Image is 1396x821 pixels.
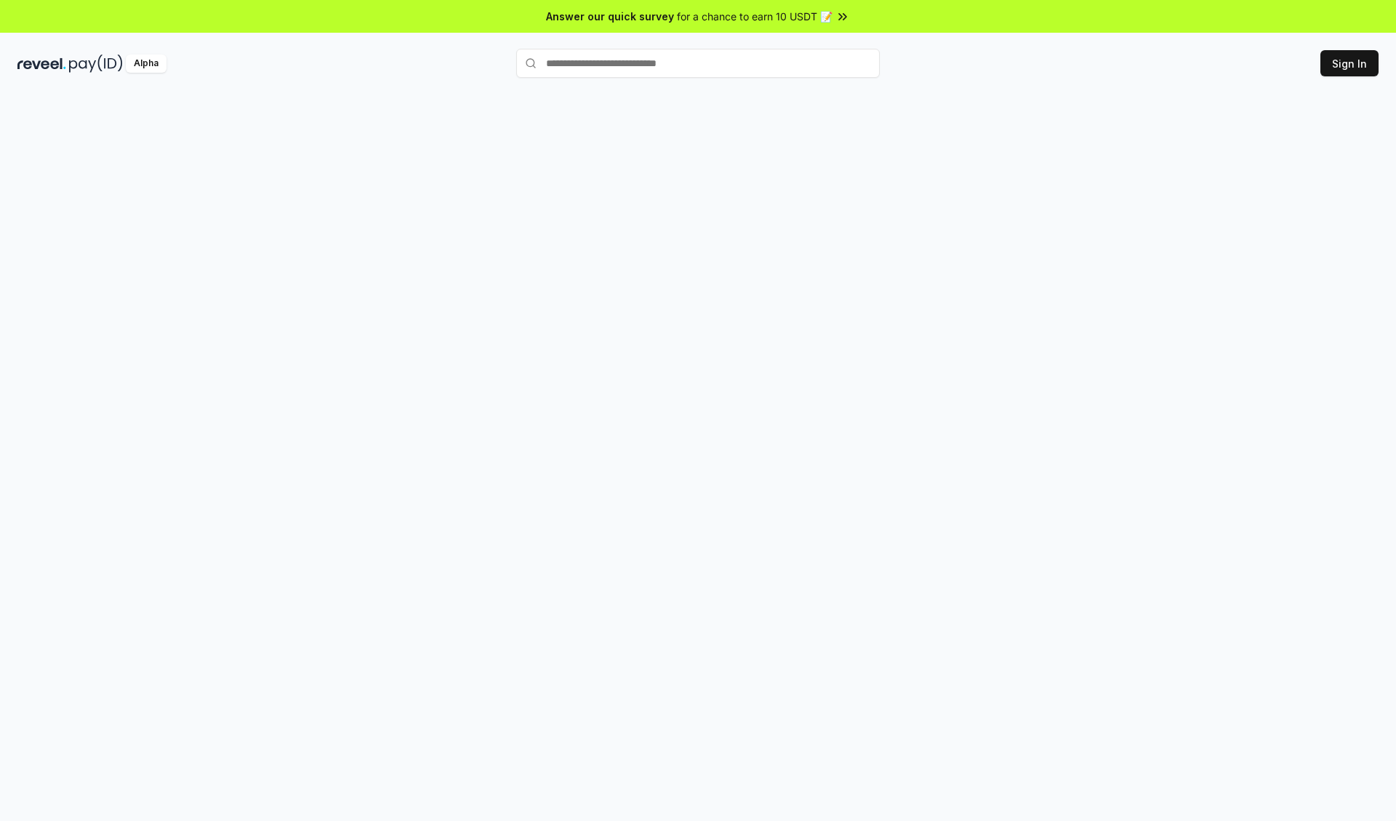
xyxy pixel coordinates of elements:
div: Alpha [126,55,167,73]
span: for a chance to earn 10 USDT 📝 [677,9,833,24]
img: pay_id [69,55,123,73]
span: Answer our quick survey [546,9,674,24]
img: reveel_dark [17,55,66,73]
button: Sign In [1320,50,1379,76]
